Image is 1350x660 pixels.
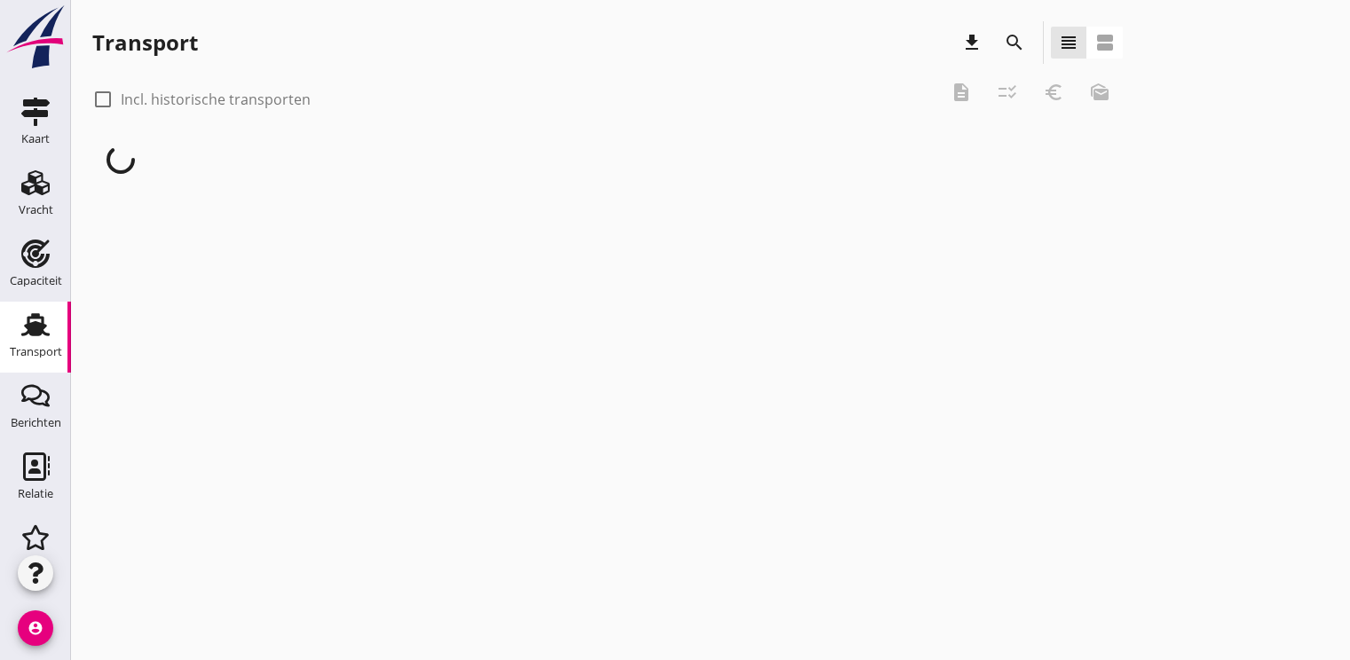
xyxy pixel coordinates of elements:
[18,488,53,499] div: Relatie
[1058,32,1079,53] i: view_headline
[10,275,62,287] div: Capaciteit
[961,32,983,53] i: download
[21,133,50,145] div: Kaart
[92,28,198,57] div: Transport
[19,204,53,216] div: Vracht
[18,610,53,646] i: account_circle
[121,90,311,108] label: Incl. historische transporten
[1094,32,1116,53] i: view_agenda
[10,346,62,357] div: Transport
[1004,32,1025,53] i: search
[11,417,61,428] div: Berichten
[4,4,67,70] img: logo-small.a267ee39.svg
